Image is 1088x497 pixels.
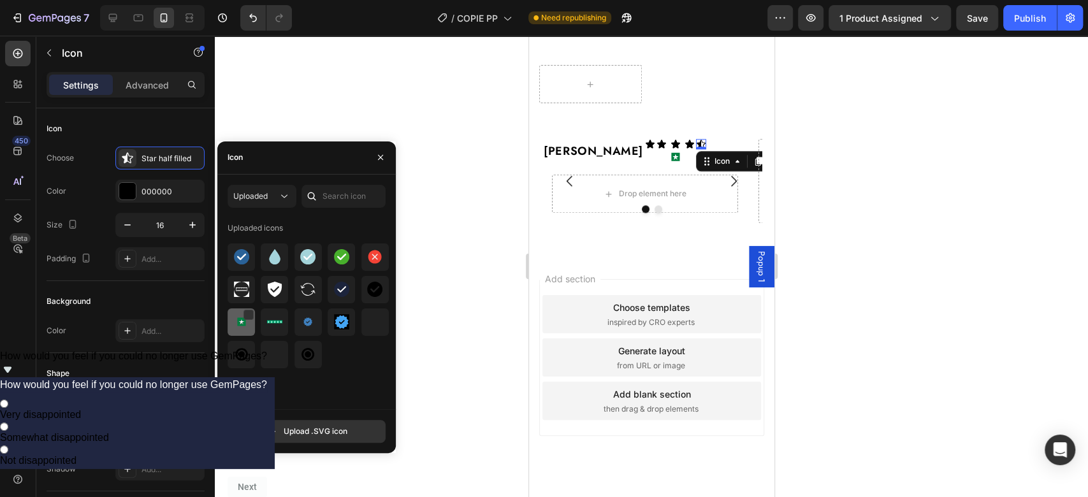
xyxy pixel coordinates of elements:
div: Open Intercom Messenger [1045,435,1075,465]
div: Uploaded icons [228,218,283,238]
input: Search icon [301,185,386,208]
p: 7 [83,10,89,25]
button: Uploaded [228,185,296,208]
div: Star half filled [141,153,201,164]
div: Color [47,185,66,197]
button: 1 product assigned [829,5,951,31]
div: Add... [141,254,201,265]
p: Advanced [126,78,169,92]
div: 000000 [141,186,201,198]
div: Add... [141,326,201,337]
button: 7 [5,5,95,31]
button: Save [956,5,998,31]
span: 1 product assigned [839,11,922,25]
span: Save [967,13,988,24]
div: Icon [228,152,243,163]
div: Beta [10,233,31,243]
span: / [451,11,454,25]
span: Need republishing [541,12,606,24]
div: Undo/Redo [240,5,292,31]
span: COPIE PP [457,11,498,25]
div: Icon [47,123,62,134]
iframe: Design area [529,36,774,497]
div: Upload .SVG icon [266,425,347,438]
p: Icon [62,45,170,61]
div: Size [47,217,80,234]
div: Choose [47,152,74,164]
div: Background [47,296,91,307]
div: 450 [12,136,31,146]
span: Uploaded [233,191,268,201]
button: Upload .SVG icon [228,420,386,443]
div: Color [47,325,66,336]
p: Settings [63,78,99,92]
button: Publish [1003,5,1057,31]
div: Publish [1014,11,1046,25]
div: Padding [47,250,94,268]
